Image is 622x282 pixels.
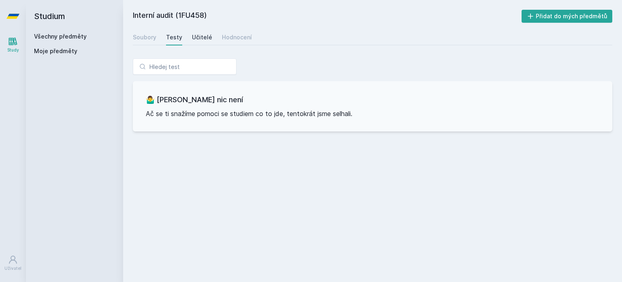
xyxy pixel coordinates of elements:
[7,47,19,53] div: Study
[166,29,182,45] a: Testy
[4,265,21,271] div: Uživatel
[222,29,252,45] a: Hodnocení
[146,109,599,118] p: Ač se ti snažíme pomoci se studiem co to jde, tentokrát jsme selhali.
[192,29,212,45] a: Učitelé
[34,47,77,55] span: Moje předměty
[192,33,212,41] div: Učitelé
[522,10,613,23] button: Přidat do mých předmětů
[133,29,156,45] a: Soubory
[222,33,252,41] div: Hodnocení
[34,33,87,40] a: Všechny předměty
[133,33,156,41] div: Soubory
[133,10,522,23] h2: Interní audit (1FU458)
[166,33,182,41] div: Testy
[133,58,236,75] input: Hledej test
[2,251,24,276] a: Uživatel
[2,32,24,57] a: Study
[146,94,599,105] h3: 🤷‍♂️ [PERSON_NAME] nic není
